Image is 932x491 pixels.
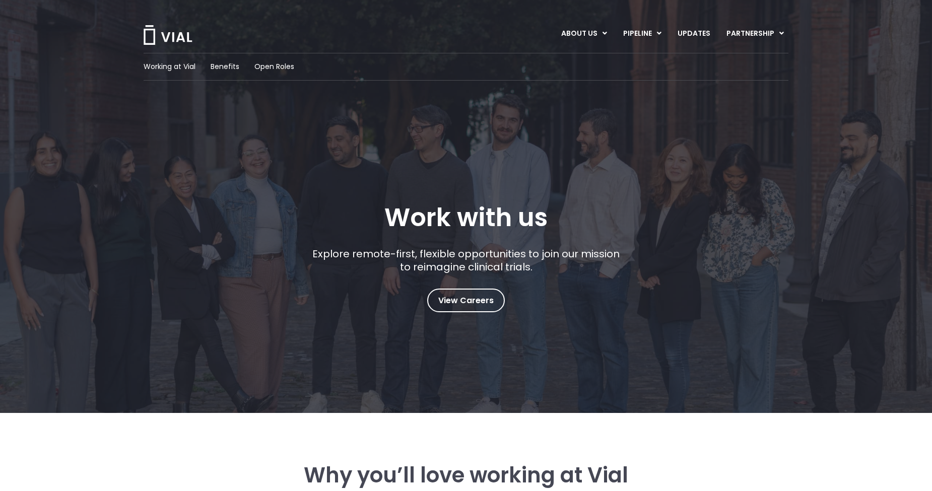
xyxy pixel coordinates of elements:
[553,25,615,42] a: ABOUT USMenu Toggle
[211,61,239,72] a: Benefits
[144,61,195,72] a: Working at Vial
[254,61,294,72] a: Open Roles
[615,25,669,42] a: PIPELINEMenu Toggle
[309,247,624,273] p: Explore remote-first, flexible opportunities to join our mission to reimagine clinical trials.
[198,463,734,487] h3: Why you’ll love working at Vial
[384,203,548,232] h1: Work with us
[670,25,718,42] a: UPDATES
[438,294,494,307] span: View Careers
[427,289,505,312] a: View Careers
[718,25,792,42] a: PARTNERSHIPMenu Toggle
[143,25,193,45] img: Vial Logo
